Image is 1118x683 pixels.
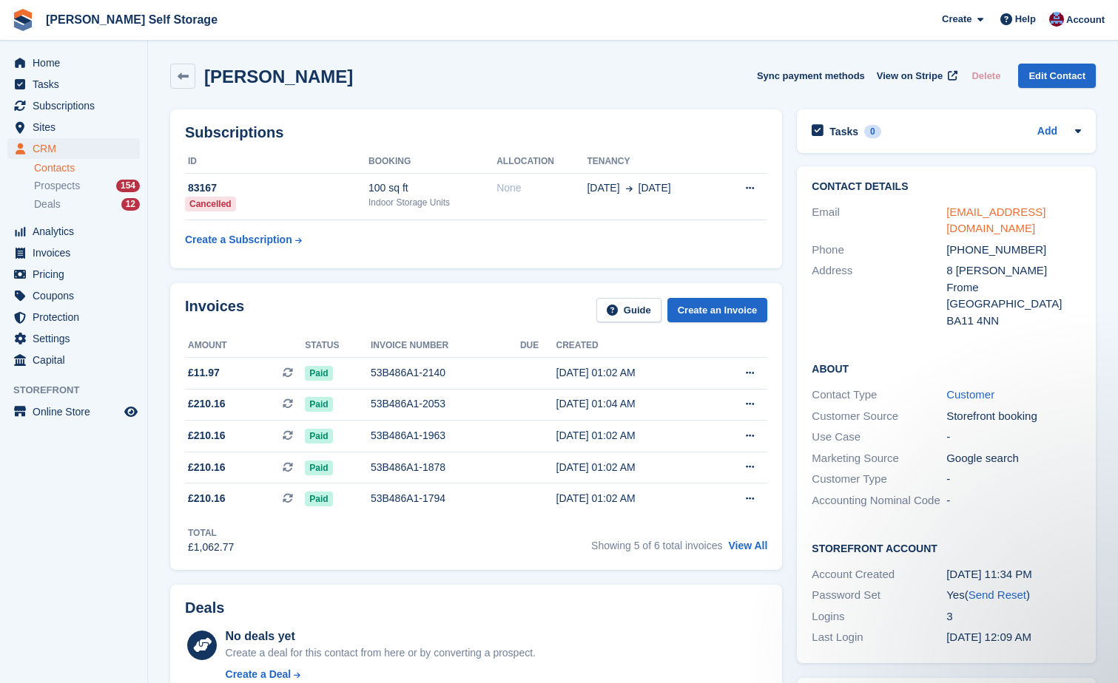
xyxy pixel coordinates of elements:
[496,180,587,196] div: None
[371,491,520,506] div: 53B486A1-1794
[7,242,140,263] a: menu
[7,95,140,116] a: menu
[185,226,302,254] a: Create a Subscription
[34,197,61,211] span: Deals
[556,428,708,444] div: [DATE] 01:02 AM
[946,408,1081,425] div: Storefront booking
[12,9,34,31] img: stora-icon-8386f47178a22dfd0bd8f6a31ec36ba5ce8667c1dd55bd0f319d3a0aa187defe.svg
[185,197,236,211] div: Cancelled
[591,540,722,551] span: Showing 5 of 6 total invoices
[965,588,1030,601] span: ( )
[188,491,226,506] span: £210.16
[7,264,140,285] a: menu
[33,221,121,242] span: Analytics
[371,334,520,358] th: Invoice number
[946,296,1081,313] div: [GEOGRAPHIC_DATA]
[556,491,708,506] div: [DATE] 01:02 AM
[34,161,140,175] a: Contacts
[812,629,946,646] div: Last Login
[226,667,292,682] div: Create a Deal
[371,365,520,381] div: 53B486A1-2140
[116,180,140,192] div: 154
[226,645,536,661] div: Create a deal for this contact from here or by converting a prospect.
[7,221,140,242] a: menu
[188,365,220,381] span: £11.97
[812,242,946,259] div: Phone
[946,587,1081,604] div: Yes
[812,181,1081,193] h2: Contact Details
[757,64,865,88] button: Sync payment methods
[305,461,332,475] span: Paid
[188,396,226,412] span: £210.16
[33,52,121,73] span: Home
[185,150,368,174] th: ID
[305,366,332,381] span: Paid
[33,307,121,327] span: Protection
[728,540,767,551] a: View All
[556,396,708,412] div: [DATE] 01:04 AM
[371,460,520,475] div: 53B486A1-1878
[33,242,121,263] span: Invoices
[371,428,520,444] div: 53B486A1-1963
[185,599,224,616] h2: Deals
[305,397,332,412] span: Paid
[33,264,121,285] span: Pricing
[946,279,1081,296] div: Frome
[1037,123,1057,140] a: Add
[946,242,1081,259] div: [PHONE_NUMBER]
[871,64,960,88] a: View on Stripe
[520,334,556,358] th: Due
[966,64,1006,88] button: Delete
[371,396,520,412] div: 53B486A1-2053
[812,492,946,509] div: Accounting Nominal Code
[33,328,121,349] span: Settings
[812,387,946,404] div: Contact Type
[556,365,708,381] div: [DATE] 01:02 AM
[33,95,121,116] span: Subscriptions
[34,179,80,193] span: Prospects
[812,204,946,237] div: Email
[812,429,946,446] div: Use Case
[305,429,332,444] span: Paid
[864,125,881,138] div: 0
[1049,12,1064,27] img: Tracy Bailey
[946,631,1031,643] time: 2025-04-24 23:09:56 UTC
[305,492,332,506] span: Paid
[812,408,946,425] div: Customer Source
[13,383,147,398] span: Storefront
[877,69,943,84] span: View on Stripe
[368,196,496,209] div: Indoor Storage Units
[188,428,226,444] span: £210.16
[812,566,946,583] div: Account Created
[7,138,140,159] a: menu
[946,388,994,401] a: Customer
[7,117,140,137] a: menu
[33,117,121,137] span: Sites
[667,298,768,322] a: Create an Invoice
[305,334,371,358] th: Status
[33,401,121,422] span: Online Store
[185,232,292,248] div: Create a Subscription
[946,205,1045,235] a: [EMAIL_ADDRESS][DOMAIN_NAME]
[812,361,1081,376] h2: About
[639,180,671,196] span: [DATE]
[185,180,368,196] div: 83167
[946,262,1081,279] div: 8 [PERSON_NAME]
[596,298,661,322] a: Guide
[34,178,140,194] a: Prospects 154
[556,460,708,475] div: [DATE] 01:02 AM
[946,450,1081,467] div: Google search
[829,125,858,138] h2: Tasks
[946,608,1081,625] div: 3
[122,403,140,421] a: Preview store
[185,124,767,141] h2: Subscriptions
[7,307,140,327] a: menu
[7,328,140,349] a: menu
[33,138,121,159] span: CRM
[556,334,708,358] th: Created
[204,67,353,86] h2: [PERSON_NAME]
[946,471,1081,488] div: -
[812,262,946,329] div: Address
[946,429,1081,446] div: -
[7,285,140,306] a: menu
